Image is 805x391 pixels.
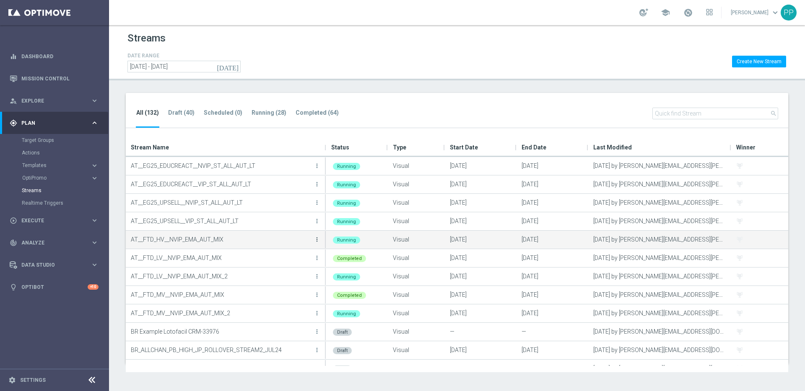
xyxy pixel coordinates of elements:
i: more_vert [314,181,320,188]
button: more_vert [313,286,321,303]
button: gps_fixed Plan keyboard_arrow_right [9,120,99,126]
button: track_changes Analyze keyboard_arrow_right [9,239,99,246]
a: Streams [22,187,87,194]
i: [DATE] [217,63,239,70]
i: play_circle_outline [10,217,17,224]
div: Running [333,273,360,280]
i: more_vert [314,162,320,169]
span: Last Modified [593,139,632,156]
div: [DATE] by [PERSON_NAME][EMAIL_ADDRESS][PERSON_NAME][DOMAIN_NAME] [588,212,731,230]
div: [DATE] [517,212,588,230]
button: more_vert [313,231,321,248]
div: Draft [333,329,352,336]
i: person_search [10,97,17,105]
button: more_vert [313,250,321,266]
span: End Date [522,139,546,156]
div: OptiPromo [22,172,108,184]
i: more_vert [314,255,320,261]
div: [DATE] [445,231,517,249]
i: equalizer [10,53,17,60]
tab-header: Draft (40) [168,109,195,116]
i: keyboard_arrow_right [91,162,99,170]
div: Templates [22,159,108,172]
a: Target Groups [22,137,87,144]
span: OptiPromo [22,175,82,180]
div: [DATE] by [PERSON_NAME][EMAIL_ADDRESS][PERSON_NAME][DOMAIN_NAME] [588,157,731,175]
div: Running [333,163,360,170]
i: search [770,110,777,117]
div: — [517,360,588,378]
div: [DATE] [517,286,588,304]
div: [DATE] by [PERSON_NAME][EMAIL_ADDRESS][DOMAIN_NAME] [588,341,731,359]
button: more_vert [313,305,321,322]
p: AT__EG25_EDUCREACT__NVIP_ST_ALL_AUT_LT [131,159,312,172]
button: more_vert [313,176,321,193]
div: Data Studio [10,261,91,269]
div: [DATE] [445,341,517,359]
h1: Streams [127,32,166,44]
div: Streams [22,184,108,197]
div: Dashboard [10,45,99,67]
p: AT__FTD_MV__NVIP_EMA_AUT_MIX_2 [131,307,312,319]
input: Quick find Stream [652,108,778,119]
div: Completed [333,292,366,299]
div: Running [333,310,360,317]
div: [DATE] [445,286,517,304]
div: Completed [333,255,366,262]
div: Plan [10,119,91,127]
button: more_vert [313,323,321,340]
p: BR_ALLCHAN_PB_HIGH_JP_ROLLOVER_STREAM2_JUL24 [131,344,312,356]
div: Visual [388,175,445,193]
div: Running [333,200,360,207]
button: OptiPromo keyboard_arrow_right [22,175,99,181]
div: OptiPromo [22,175,91,180]
div: Running [333,181,360,188]
button: equalizer Dashboard [9,53,99,60]
div: Optibot [10,276,99,298]
div: [DATE] [445,249,517,267]
div: Visual [388,194,445,212]
a: Dashboard [21,45,99,67]
i: more_vert [314,291,320,298]
div: Draft [333,365,352,373]
div: Visual [388,157,445,175]
i: more_vert [314,310,320,316]
p: AT__EG25_UPSELL__NVIP_ST_ALL_AUT_LT [131,196,312,209]
div: [DATE] [517,175,588,193]
div: [DATE] [445,194,517,212]
i: more_vert [314,236,320,243]
div: Visual [388,231,445,249]
div: Analyze [10,239,91,247]
div: [DATE] [445,268,517,286]
div: Explore [10,97,91,105]
div: [DATE] [445,304,517,322]
div: [DATE] [517,304,588,322]
button: [DATE] [216,61,241,73]
button: play_circle_outline Execute keyboard_arrow_right [9,217,99,224]
div: [DATE] [517,194,588,212]
a: Optibot [21,276,88,298]
p: BR_CAS__T&T_FTDJOURNEY_HIGH [131,362,312,375]
div: Mission Control [10,67,99,90]
div: Visual [388,323,445,341]
span: Templates [22,163,82,168]
div: Visual [388,360,445,378]
i: keyboard_arrow_right [91,261,99,269]
button: more_vert [313,157,321,174]
span: Status [331,139,349,156]
div: [DATE] [517,157,588,175]
div: [DATE] [445,175,517,193]
span: Analyze [21,240,91,245]
div: person_search Explore keyboard_arrow_right [9,98,99,104]
div: Realtime Triggers [22,197,108,209]
div: Visual [388,212,445,230]
div: Draft [333,347,352,354]
button: more_vert [313,194,321,211]
button: more_vert [313,213,321,229]
button: Templates keyboard_arrow_right [22,162,99,169]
